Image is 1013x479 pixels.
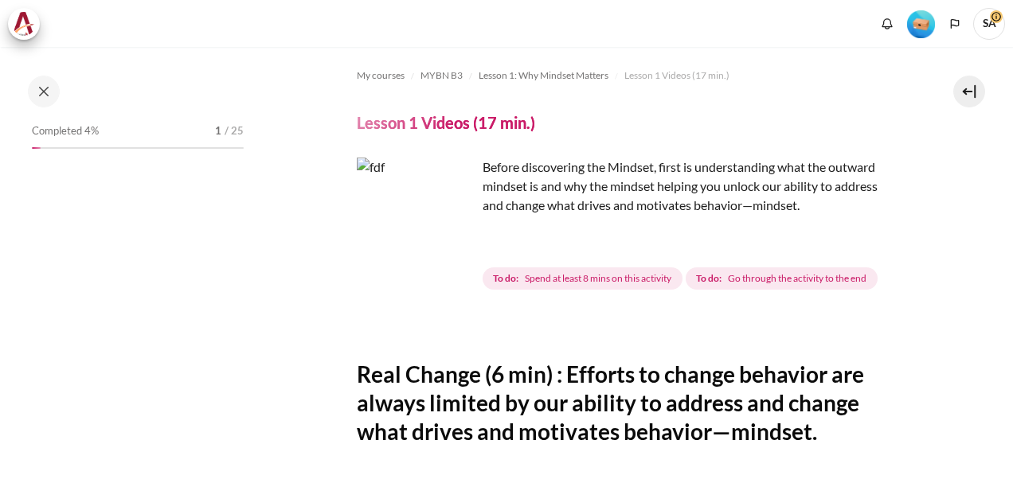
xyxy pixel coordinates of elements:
[973,8,1005,40] span: SA
[483,264,881,293] div: Completion requirements for Lesson 1 Videos (17 min.)
[225,123,244,139] span: / 25
[357,112,535,133] h4: Lesson 1 Videos (17 min.)
[907,9,935,38] div: Level #1
[875,12,899,36] div: Show notification window with no new notifications
[973,8,1005,40] a: User menu
[479,66,608,85] a: Lesson 1: Why Mindset Matters
[901,9,941,38] a: Level #1
[357,63,900,88] nav: Navigation bar
[525,271,671,286] span: Spend at least 8 mins on this activity
[728,271,866,286] span: Go through the activity to the end
[624,66,729,85] a: Lesson 1 Videos (17 min.)
[357,158,476,277] img: fdf
[8,8,48,40] a: Architeck Architeck
[479,68,608,83] span: Lesson 1: Why Mindset Matters
[357,66,405,85] a: My courses
[357,68,405,83] span: My courses
[357,360,900,446] h2: Real Change (6 min) : Efforts to change behavior are always limited by our ability to address and...
[357,158,900,215] p: Before discovering the Mindset, first is understanding what the outward mindset is and why the mi...
[32,147,41,149] div: 4%
[493,271,518,286] strong: To do:
[13,12,35,36] img: Architeck
[907,10,935,38] img: Level #1
[624,68,729,83] span: Lesson 1 Videos (17 min.)
[696,271,722,286] strong: To do:
[420,66,463,85] a: MYBN B3
[215,123,221,139] span: 1
[32,123,99,139] span: Completed 4%
[420,68,463,83] span: MYBN B3
[943,12,967,36] button: Languages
